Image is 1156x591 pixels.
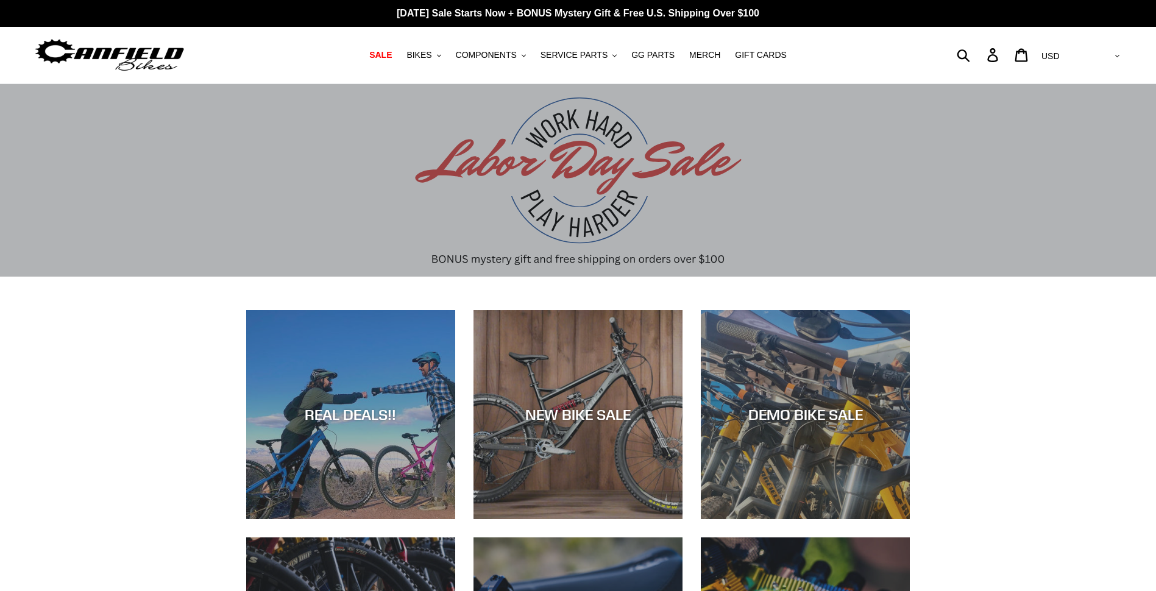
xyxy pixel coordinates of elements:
[701,310,910,519] a: DEMO BIKE SALE
[369,50,392,60] span: SALE
[683,47,726,63] a: MERCH
[456,50,517,60] span: COMPONENTS
[541,50,608,60] span: SERVICE PARTS
[246,406,455,423] div: REAL DEALS!!
[400,47,447,63] button: BIKES
[631,50,675,60] span: GG PARTS
[246,310,455,519] a: REAL DEALS!!
[473,406,683,423] div: NEW BIKE SALE
[625,47,681,63] a: GG PARTS
[363,47,398,63] a: SALE
[406,50,431,60] span: BIKES
[729,47,793,63] a: GIFT CARDS
[689,50,720,60] span: MERCH
[473,310,683,519] a: NEW BIKE SALE
[534,47,623,63] button: SERVICE PARTS
[34,36,186,74] img: Canfield Bikes
[450,47,532,63] button: COMPONENTS
[701,406,910,423] div: DEMO BIKE SALE
[735,50,787,60] span: GIFT CARDS
[963,41,995,68] input: Search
